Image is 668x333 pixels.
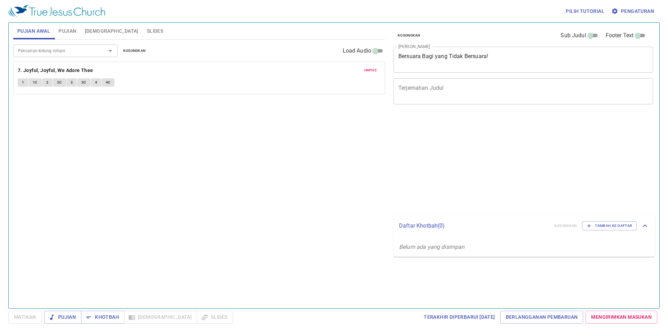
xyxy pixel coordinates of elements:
[391,112,602,212] iframe: from-child
[563,5,607,18] button: Pilih tutorial
[17,27,50,35] span: Pujian Awal
[42,78,53,87] button: 2
[81,311,125,324] button: Khotbah
[81,79,86,86] span: 3C
[364,67,377,73] span: Hapus
[343,47,372,55] span: Load Audio
[33,79,38,86] span: 1C
[506,313,578,322] span: Berlangganan Pembaruan
[560,31,586,40] span: Sub Judul
[87,313,119,322] span: Khotbah
[360,66,381,74] button: Hapus
[613,7,654,16] span: Pengaturan
[18,78,28,87] button: 1
[8,5,105,17] img: True Jesus Church
[586,311,657,324] a: Mengirimkan Masukan
[424,313,495,322] span: Terakhir Diperbarui [DATE]
[46,79,48,86] span: 2
[566,7,604,16] span: Pilih tutorial
[591,313,652,322] span: Mengirimkan Masukan
[106,79,111,86] span: 4C
[58,27,76,35] span: Pujian
[44,311,81,324] button: Pujian
[393,31,424,40] button: Kosongkan
[610,5,657,18] button: Pengaturan
[77,78,90,87] button: 3C
[57,79,62,86] span: 2C
[18,66,93,75] b: 7. Joyful, Joyful, We Adore Thee
[85,27,138,35] span: [DEMOGRAPHIC_DATA]
[66,78,77,87] button: 3
[393,214,655,237] div: Daftar Khotbah(0)KosongkanTambah ke Daftar
[50,313,76,322] span: Pujian
[22,79,24,86] span: 1
[398,32,420,39] span: Kosongkan
[398,53,648,66] textarea: Bersuara Bagi yang Tidak Bersuara!
[421,311,498,324] a: Terakhir Diperbarui [DATE]
[91,78,101,87] button: 4
[399,244,464,250] i: Belum ada yang disimpan
[53,78,66,87] button: 2C
[123,48,146,54] span: Kosongkan
[606,31,634,40] span: Footer Text
[18,66,94,75] button: 7. Joyful, Joyful, We Adore Thee
[582,221,637,230] button: Tambah ke Daftar
[29,78,42,87] button: 1C
[102,78,115,87] button: 4C
[500,311,583,324] a: Berlangganan Pembaruan
[71,79,73,86] span: 3
[105,46,115,56] button: Open
[119,47,150,55] button: Kosongkan
[147,27,163,35] span: Slides
[95,79,97,86] span: 4
[399,222,549,230] p: Daftar Khotbah ( 0 )
[587,223,632,229] span: Tambah ke Daftar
